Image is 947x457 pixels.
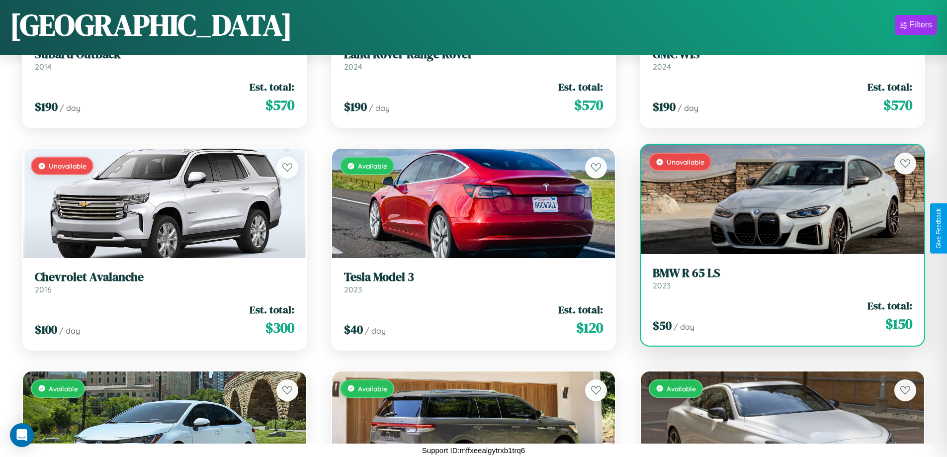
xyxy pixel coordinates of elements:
span: 2014 [35,62,52,72]
a: BMW R 65 LS2023 [653,266,912,290]
span: Available [667,384,696,393]
span: 2024 [344,62,362,72]
span: $ 190 [35,98,58,115]
span: 2023 [344,284,362,294]
span: / day [674,322,694,332]
div: Open Intercom Messenger [10,423,34,447]
h3: Tesla Model 3 [344,270,603,284]
span: / day [369,103,390,113]
a: GMC WIS2024 [653,47,912,72]
a: Tesla Model 32023 [344,270,603,294]
span: $ 120 [576,318,603,338]
span: $ 150 [885,314,912,334]
span: Est. total: [250,302,294,317]
span: / day [365,326,386,336]
span: / day [60,103,81,113]
span: $ 190 [344,98,367,115]
p: Support ID: mffxeealgytrxb1trq6 [422,444,525,457]
span: 2023 [653,280,671,290]
span: Est. total: [867,80,912,94]
div: Filters [909,20,932,30]
span: $ 50 [653,317,672,334]
span: 2016 [35,284,52,294]
span: Est. total: [558,80,603,94]
a: Chevrolet Avalanche2016 [35,270,294,294]
button: Filters [895,15,937,35]
span: Available [358,384,387,393]
div: Give Feedback [935,208,942,249]
span: $ 100 [35,321,57,338]
span: Unavailable [49,162,86,170]
span: $ 300 [265,318,294,338]
h3: BMW R 65 LS [653,266,912,280]
span: / day [59,326,80,336]
span: Est. total: [867,298,912,313]
span: Unavailable [667,158,704,166]
span: Est. total: [558,302,603,317]
span: Available [49,384,78,393]
span: $ 40 [344,321,363,338]
a: Subaru Outback2014 [35,47,294,72]
span: 2024 [653,62,671,72]
span: $ 190 [653,98,676,115]
span: Est. total: [250,80,294,94]
h1: [GEOGRAPHIC_DATA] [10,4,292,45]
span: $ 570 [883,95,912,115]
span: Available [358,162,387,170]
span: $ 570 [574,95,603,115]
span: / day [678,103,698,113]
span: $ 570 [265,95,294,115]
a: Land Rover Range Rover2024 [344,47,603,72]
h3: Chevrolet Avalanche [35,270,294,284]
